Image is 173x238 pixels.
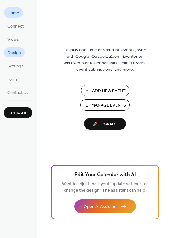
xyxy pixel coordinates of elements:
span: Add New Event [92,88,126,94]
span: Contact Us [7,90,28,96]
span: Design [7,50,21,56]
button: 🚀 Upgrade [84,118,126,130]
span: Manage Events [91,102,126,109]
span: 🚀 Upgrade [88,120,122,129]
span: Form [7,76,17,83]
a: Design [4,47,25,57]
span: Display one-time or recurring events, sync with Google, Outlook, Zoom, Eventbrite, Wix Events or ... [63,47,147,73]
a: Form [4,74,21,84]
span: Open AI Assistant [84,204,118,210]
span: Home [7,10,19,16]
a: Connect [4,21,27,31]
span: Want to adjust the layout, update settings, or change the design? The assistant can help. [62,180,148,195]
span: Upgrade [8,110,27,117]
button: Add New Event [81,85,129,96]
button: Open AI Assistant [74,199,136,213]
a: Settings [4,61,27,71]
a: Contact Us [4,87,32,97]
button: Manage Events [80,99,130,111]
a: Views [4,34,23,44]
a: Home [4,7,23,18]
span: Settings [7,63,23,70]
span: Views [7,36,19,43]
button: Upgrade [4,107,32,118]
span: Edit Your Calendar with AI [74,171,136,179]
span: Connect [7,23,24,30]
